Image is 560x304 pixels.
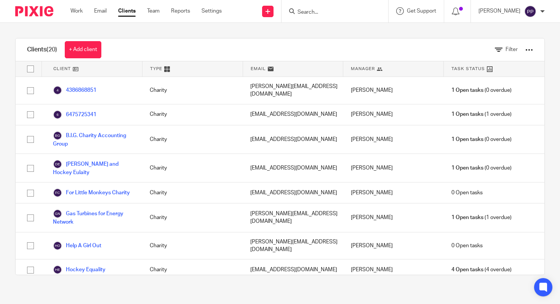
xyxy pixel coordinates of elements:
div: [PERSON_NAME] [343,259,444,280]
span: (0 overdue) [451,136,512,143]
input: Search [297,9,365,16]
div: [PERSON_NAME] [343,232,444,259]
a: Gas Turbines for Energy Network [53,209,134,226]
span: Filter [506,47,518,52]
div: [EMAIL_ADDRESS][DOMAIN_NAME] [243,104,343,125]
img: svg%3E [53,241,62,250]
a: + Add client [65,41,101,58]
span: 1 Open tasks [451,86,483,94]
span: Manager [351,66,375,72]
a: Email [94,7,107,15]
div: [PERSON_NAME] [343,203,444,232]
span: 4 Open tasks [451,266,483,274]
a: Settings [202,7,222,15]
span: Client [53,66,71,72]
span: (1 overdue) [451,110,512,118]
div: [PERSON_NAME][EMAIL_ADDRESS][DOMAIN_NAME] [243,232,343,259]
a: Help A Girl Out [53,241,101,250]
span: 1 Open tasks [451,110,483,118]
span: (1 overdue) [451,214,512,221]
a: [PERSON_NAME] and Hockey Eulaity [53,160,134,176]
div: [PERSON_NAME][EMAIL_ADDRESS][DOMAIN_NAME] [243,77,343,104]
input: Select all [23,62,38,76]
span: (0 overdue) [451,164,512,172]
a: Reports [171,7,190,15]
img: svg%3E [53,86,62,95]
a: Clients [118,7,136,15]
span: 0 Open tasks [451,242,483,250]
div: [PERSON_NAME] [343,125,444,154]
span: (4 overdue) [451,266,512,274]
img: svg%3E [53,131,62,140]
div: [PERSON_NAME] [343,104,444,125]
img: svg%3E [53,188,62,197]
img: svg%3E [524,5,536,18]
a: For Little Monkeys Charity [53,188,130,197]
img: svg%3E [53,110,62,119]
span: (20) [46,46,57,53]
a: B.I.G. Charity Accounting Group [53,131,134,148]
span: (0 overdue) [451,86,512,94]
h1: Clients [27,46,57,54]
div: [PERSON_NAME] [343,154,444,182]
span: Get Support [407,8,436,14]
span: 1 Open tasks [451,136,483,143]
div: Charity [142,259,243,280]
span: 1 Open tasks [451,214,483,221]
a: Hockey Equality [53,265,106,274]
div: Charity [142,104,243,125]
a: Team [147,7,160,15]
div: Charity [142,154,243,182]
span: Email [251,66,266,72]
img: svg%3E [53,265,62,274]
a: 6475725341 [53,110,96,119]
div: [EMAIL_ADDRESS][DOMAIN_NAME] [243,154,343,182]
div: [EMAIL_ADDRESS][DOMAIN_NAME] [243,259,343,280]
a: 4386868851 [53,86,96,95]
div: Charity [142,77,243,104]
span: 0 Open tasks [451,189,483,197]
span: 1 Open tasks [451,164,483,172]
div: [EMAIL_ADDRESS][DOMAIN_NAME] [243,125,343,154]
div: Charity [142,182,243,203]
div: [PERSON_NAME] [343,182,444,203]
div: Charity [142,232,243,259]
span: Type [150,66,162,72]
img: Pixie [15,6,53,16]
img: svg%3E [53,209,62,218]
p: [PERSON_NAME] [478,7,520,15]
div: Charity [142,125,243,154]
div: [EMAIL_ADDRESS][DOMAIN_NAME] [243,182,343,203]
div: Charity [142,203,243,232]
img: svg%3E [53,160,62,169]
span: Task Status [451,66,485,72]
a: Work [70,7,83,15]
div: [PERSON_NAME] [343,77,444,104]
div: [PERSON_NAME][EMAIL_ADDRESS][DOMAIN_NAME] [243,203,343,232]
